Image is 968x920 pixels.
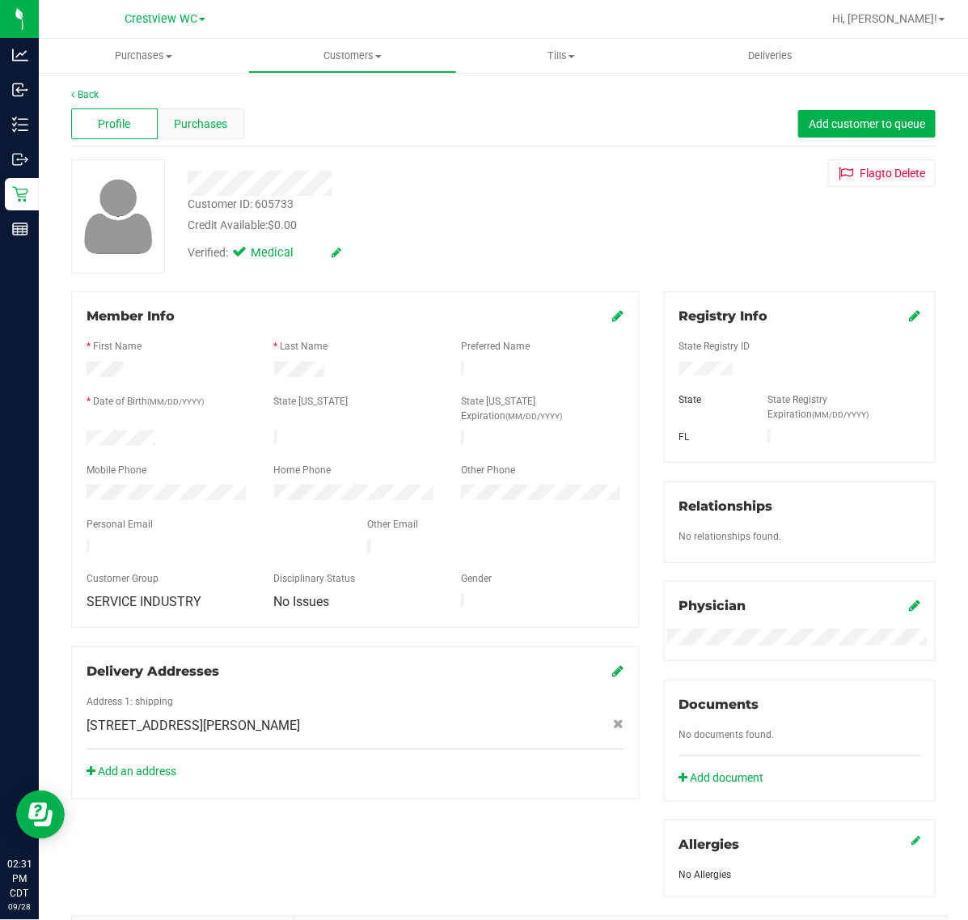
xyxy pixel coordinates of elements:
span: Purchases [39,49,248,63]
span: Allergies [679,837,740,852]
inline-svg: Outbound [12,151,28,167]
button: Add customer to queue [798,110,936,138]
label: Address 1: shipping [87,694,173,709]
div: Verified: [188,244,341,262]
span: Hi, [PERSON_NAME]! [832,12,937,25]
a: Add document [679,769,772,786]
span: Add customer to queue [809,117,925,130]
div: Customer ID: 605733 [188,196,294,213]
span: Profile [98,116,130,133]
span: Deliveries [726,49,814,63]
label: Customer Group [87,571,159,586]
span: Tills [458,49,666,63]
a: Back [71,89,99,100]
span: Medical [251,244,315,262]
span: Purchases [174,116,227,133]
label: State Registry Expiration [767,392,920,422]
inline-svg: Retail [12,186,28,202]
span: (MM/DD/YYYY) [505,412,562,421]
span: [STREET_ADDRESS][PERSON_NAME] [87,716,300,736]
img: user-icon.png [76,175,161,258]
label: Other Phone [461,463,515,477]
p: 02:31 PM CDT [7,857,32,901]
a: Purchases [39,39,248,73]
label: Mobile Phone [87,463,146,477]
span: (MM/DD/YYYY) [812,410,869,419]
div: FL [667,430,755,444]
span: (MM/DD/YYYY) [147,397,204,406]
div: State [667,392,755,407]
div: Credit Available: [188,217,608,234]
label: Preferred Name [461,339,530,354]
span: Member Info [87,308,175,324]
inline-svg: Reports [12,221,28,237]
div: No Allergies [679,867,920,882]
p: 09/28 [7,901,32,913]
span: Documents [679,697,759,712]
span: $0.00 [268,218,297,231]
a: Deliveries [666,39,876,73]
label: State Registry ID [679,339,750,354]
span: Physician [679,598,746,613]
inline-svg: Inbound [12,82,28,98]
label: Disciplinary Status [274,571,356,586]
label: No relationships found. [679,529,782,544]
label: First Name [93,339,142,354]
span: Customers [249,49,457,63]
a: Add an address [87,765,176,778]
span: Registry Info [679,308,768,324]
span: No Issues [274,594,330,609]
label: Gender [461,571,492,586]
span: Crestview WC [125,12,197,26]
label: Last Name [281,339,328,354]
label: Other Email [367,517,418,532]
label: State [US_STATE] [274,394,349,409]
label: Personal Email [87,517,153,532]
button: Flagto Delete [828,159,936,187]
span: SERVICE INDUSTRY [87,594,201,609]
a: Tills [457,39,666,73]
span: Relationships [679,498,773,514]
label: State [US_STATE] Expiration [461,394,624,423]
span: Delivery Addresses [87,664,219,679]
inline-svg: Analytics [12,47,28,63]
span: No documents found. [679,729,775,740]
a: Customers [248,39,458,73]
label: Date of Birth [93,394,204,409]
iframe: Resource center [16,791,65,839]
inline-svg: Inventory [12,117,28,133]
label: Home Phone [274,463,332,477]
